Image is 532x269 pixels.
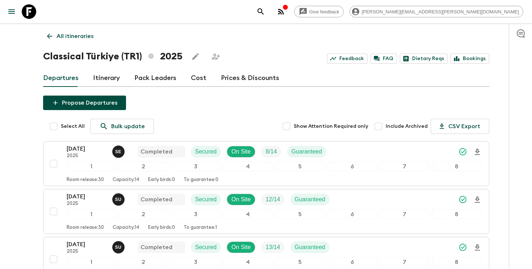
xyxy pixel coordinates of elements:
div: Trip Fill [261,194,284,205]
a: Prices & Discounts [221,70,279,87]
p: Early birds: 0 [148,177,175,183]
p: All itineraries [56,32,93,41]
div: 7 [380,162,429,171]
button: menu [4,4,19,19]
p: Guaranteed [295,195,326,204]
svg: Download Onboarding [473,196,482,204]
p: [DATE] [67,192,106,201]
div: 6 [328,257,377,267]
span: Include Archived [386,123,428,130]
div: [PERSON_NAME][EMAIL_ADDRESS][PERSON_NAME][DOMAIN_NAME] [349,6,523,17]
div: 2 [119,210,168,219]
div: Secured [191,146,221,157]
div: 2 [119,162,168,171]
svg: Synced Successfully [458,243,467,252]
span: Süleyman Erköse [112,148,126,154]
span: Sefa Uz [112,243,126,249]
a: Cost [191,70,206,87]
p: 2025 [67,249,106,255]
p: Completed [141,195,172,204]
button: [DATE]2025Süleyman ErköseCompletedSecuredOn SiteTrip FillGuaranteed12345678Room release:30Capacit... [43,141,489,186]
div: 8 [432,257,481,267]
span: [PERSON_NAME][EMAIL_ADDRESS][PERSON_NAME][DOMAIN_NAME] [358,9,523,14]
button: Edit this itinerary [188,49,203,64]
span: Give feedback [305,9,343,14]
a: Bookings [451,54,489,64]
span: Select All [61,123,85,130]
div: 3 [171,162,220,171]
button: search adventures [254,4,268,19]
a: Bulk update [91,119,154,134]
div: 7 [380,257,429,267]
span: Sefa Uz [112,196,126,201]
p: Completed [141,147,172,156]
p: Room release: 30 [67,177,104,183]
a: All itineraries [43,29,97,43]
p: [DATE] [67,144,106,153]
span: Share this itinerary [209,49,223,64]
div: 6 [328,210,377,219]
div: 5 [276,257,325,267]
a: Departures [43,70,79,87]
svg: Download Onboarding [473,148,482,156]
div: 1 [67,257,116,267]
p: To guarantee: 1 [184,225,217,231]
p: Secured [195,243,217,252]
div: 1 [67,162,116,171]
div: 3 [171,210,220,219]
h1: Classical Türkiye (TR1) 2025 [43,49,183,64]
div: 7 [380,210,429,219]
svg: Synced Successfully [458,195,467,204]
p: Capacity: 14 [113,225,139,231]
p: Secured [195,147,217,156]
div: 5 [276,210,325,219]
p: Guaranteed [295,243,326,252]
div: Trip Fill [261,146,281,157]
div: 1 [67,210,116,219]
div: 4 [223,210,272,219]
div: 8 [432,210,481,219]
div: Secured [191,241,221,253]
a: Itinerary [93,70,120,87]
p: 8 / 14 [265,147,277,156]
div: 6 [328,162,377,171]
div: On Site [227,241,255,253]
a: FAQ [370,54,397,64]
p: On Site [231,243,251,252]
p: [DATE] [67,240,106,249]
p: Completed [141,243,172,252]
div: 4 [223,162,272,171]
div: 3 [171,257,220,267]
p: Guaranteed [292,147,322,156]
p: To guarantee: 0 [184,177,218,183]
p: Room release: 30 [67,225,104,231]
p: Capacity: 14 [113,177,139,183]
div: Secured [191,194,221,205]
button: CSV Export [431,119,489,134]
a: Give feedback [294,6,344,17]
a: Dietary Reqs [400,54,448,64]
div: On Site [227,146,255,157]
p: 13 / 14 [265,243,280,252]
p: Secured [195,195,217,204]
div: 4 [223,257,272,267]
div: Trip Fill [261,241,284,253]
p: 2025 [67,201,106,207]
p: 2025 [67,153,106,159]
button: [DATE]2025Sefa UzCompletedSecuredOn SiteTrip FillGuaranteed12345678Room release:30Capacity:14Earl... [43,189,489,234]
div: 8 [432,162,481,171]
p: Early birds: 0 [148,225,175,231]
p: Bulk update [111,122,145,131]
svg: Download Onboarding [473,243,482,252]
a: Pack Leaders [134,70,176,87]
div: 2 [119,257,168,267]
p: On Site [231,195,251,204]
div: 5 [276,162,325,171]
button: Propose Departures [43,96,126,110]
p: On Site [231,147,251,156]
svg: Synced Successfully [458,147,467,156]
a: Feedback [327,54,368,64]
p: 12 / 14 [265,195,280,204]
div: On Site [227,194,255,205]
span: Show Attention Required only [294,123,368,130]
